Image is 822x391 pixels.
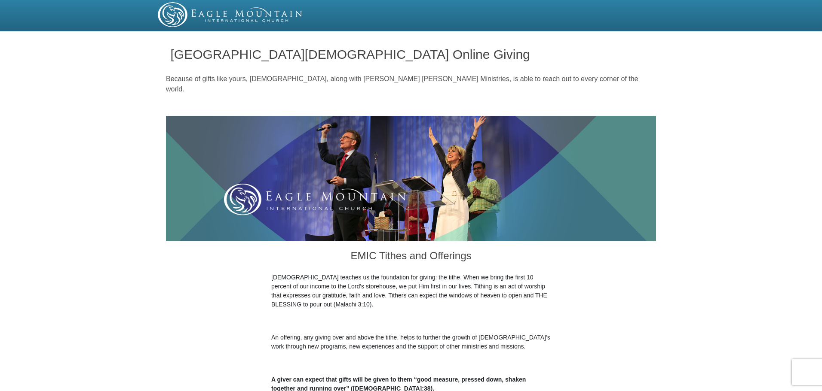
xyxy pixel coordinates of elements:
p: An offering, any giving over and above the tithe, helps to further the growth of [DEMOGRAPHIC_DAT... [271,333,551,351]
h1: [GEOGRAPHIC_DATA][DEMOGRAPHIC_DATA] Online Giving [171,47,652,61]
p: [DEMOGRAPHIC_DATA] teaches us the foundation for giving: the tithe. When we bring the first 10 pe... [271,273,551,309]
img: EMIC [158,2,303,27]
p: Because of gifts like yours, [DEMOGRAPHIC_DATA], along with [PERSON_NAME] [PERSON_NAME] Ministrie... [166,74,656,94]
h3: EMIC Tithes and Offerings [271,241,551,273]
